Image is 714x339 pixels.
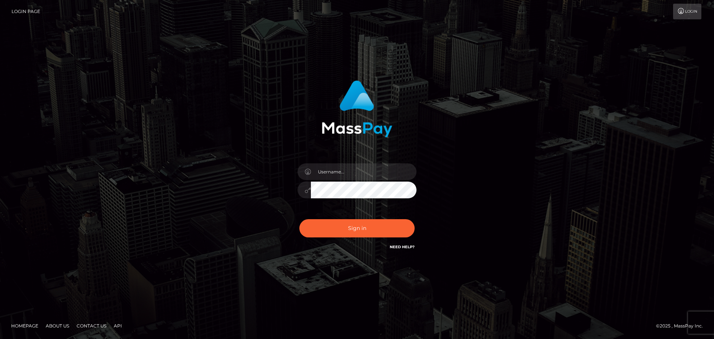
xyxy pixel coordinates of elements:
a: Login Page [12,4,40,19]
a: Need Help? [390,244,415,249]
div: © 2025 , MassPay Inc. [656,322,708,330]
a: API [111,320,125,332]
a: Homepage [8,320,41,332]
a: About Us [43,320,72,332]
button: Sign in [299,219,415,237]
a: Login [673,4,701,19]
input: Username... [311,163,416,180]
a: Contact Us [74,320,109,332]
img: MassPay Login [322,80,392,137]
